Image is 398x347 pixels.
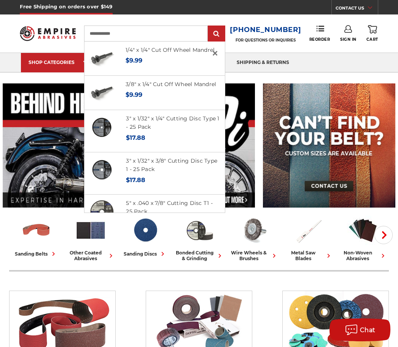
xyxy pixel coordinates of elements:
[20,22,75,44] img: Empire Abrasives
[89,114,115,140] img: 3" x 1/32" x 1/4" Cutting Disc
[209,47,221,59] a: Close
[89,157,115,182] img: 3" x 1/32" x 3/8" Cut Off Wheel
[126,176,145,184] span: $17.88
[124,250,167,258] div: sanding discs
[374,226,393,244] button: Next
[126,157,217,173] a: 3" x 1/32" x 3/8" Cutting Disc Type 1 - 25 Pack
[89,46,115,72] img: 1/4" inch x 1/4" inch mandrel
[209,26,224,42] input: Submit
[340,37,357,42] span: Sign In
[336,4,378,14] a: CONTACT US
[284,250,333,261] div: metal saw blades
[21,214,52,246] img: Sanding Belts
[15,250,57,258] div: sanding belts
[89,80,115,106] img: 3/8" inch x 1/4" inch mandrel
[126,115,219,131] a: 3" x 1/32" x 1/4" Cutting Disc Type 1 - 25 Pack
[184,214,215,246] img: Bonded Cutting & Grinding
[263,83,396,208] img: promo banner for custom belts.
[293,214,324,246] img: Metal Saw Blades
[230,214,278,261] a: wire wheels & brushes
[284,214,333,261] a: metal saw blades
[126,57,142,64] span: $9.99
[175,214,224,261] a: bonded cutting & grinding
[126,134,145,141] span: $17.88
[229,53,297,72] a: shipping & returns
[309,25,330,42] a: Reorder
[121,214,169,258] a: sanding discs
[212,46,218,61] span: ×
[29,59,89,65] div: SHOP CATEGORIES
[67,250,115,261] div: other coated abrasives
[366,25,378,42] a: Cart
[12,214,60,258] a: sanding belts
[89,199,115,225] img: Close-up of Black Hawk 5-inch thin cut-off disc for precision metalwork
[129,214,161,246] img: Sanding Discs
[175,250,224,261] div: bonded cutting & grinding
[366,37,378,42] span: Cart
[126,81,216,88] a: 3/8" x 1/4" Cut Off Wheel Mandrel
[238,214,270,246] img: Wire Wheels & Brushes
[126,200,213,215] a: 5" x .040 x 7/8" Cutting Disc T1 - 25 Pack
[360,326,376,334] span: Chat
[339,250,387,261] div: non-woven abrasives
[230,24,301,35] a: [PHONE_NUMBER]
[230,38,301,43] p: FOR QUESTIONS OR INQUIRIES
[339,214,387,261] a: non-woven abrasives
[309,37,330,42] span: Reorder
[75,214,107,246] img: Other Coated Abrasives
[3,83,255,208] img: Banner for an interview featuring Horsepower Inc who makes Harley performance upgrades featured o...
[330,318,390,341] button: Chat
[126,46,215,53] a: 1/4" x 1/4" Cut Off Wheel Mandrel
[67,214,115,261] a: other coated abrasives
[126,91,142,98] span: $9.99
[347,214,379,246] img: Non-woven Abrasives
[230,250,278,261] div: wire wheels & brushes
